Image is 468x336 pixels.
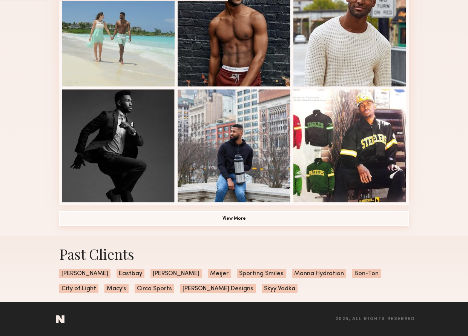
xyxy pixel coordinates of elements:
[208,269,231,278] span: Meijer
[150,269,202,278] span: [PERSON_NAME]
[59,284,98,293] span: City of Light
[336,317,415,322] span: 2025, all rights reserved
[59,211,409,226] button: View More
[59,245,409,263] div: Past Clients
[352,269,381,278] span: Bon-Ton
[180,284,256,293] span: [PERSON_NAME] Designs
[262,284,298,293] span: Skyy Vodka
[237,269,286,278] span: Sporting Smiles
[117,269,144,278] span: Eastbay
[104,284,129,293] span: Macy’s
[292,269,346,278] span: Manna Hydration
[59,269,110,278] span: [PERSON_NAME]
[135,284,174,293] span: Circa Sports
